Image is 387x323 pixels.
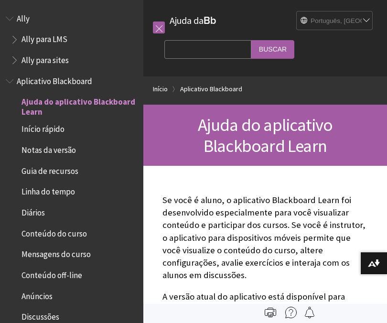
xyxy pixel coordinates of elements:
img: Print [265,307,276,318]
span: Início rápido [21,121,64,134]
img: More help [285,307,297,318]
p: Se você é aluno, o aplicativo Blackboard Learn foi desenvolvido especialmente para você visualiza... [162,194,368,281]
span: Ally para sites [21,52,69,65]
span: Guia de recursos [21,163,78,176]
img: Follow this page [304,307,315,318]
span: Mensagens do curso [21,247,91,259]
span: Ally [17,11,30,23]
span: Anúncios [21,288,53,301]
span: Conteúdo do curso [21,226,87,238]
span: Ajuda do aplicativo Blackboard Learn [198,114,333,157]
span: Notas da versão [21,142,76,155]
p: A versão atual do aplicativo está disponível para dispositivos móveis iOS e Android. [162,291,368,315]
span: Diários [21,205,45,217]
select: Site Language Selector [297,11,373,31]
span: Conteúdo off-line [21,267,82,280]
a: Aplicativo Blackboard [180,83,242,95]
span: Aplicativo Blackboard [17,73,92,86]
strong: Bb [204,14,216,27]
a: Ajuda daBb [170,14,216,26]
input: Buscar [251,40,294,59]
span: Linha do tempo [21,184,75,197]
a: Início [153,83,168,95]
nav: Book outline for Anthology Ally Help [6,11,138,68]
span: Ajuda do aplicativo Blackboard Learn [21,94,137,117]
span: Discussões [21,309,59,322]
span: Ally para LMS [21,32,67,44]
